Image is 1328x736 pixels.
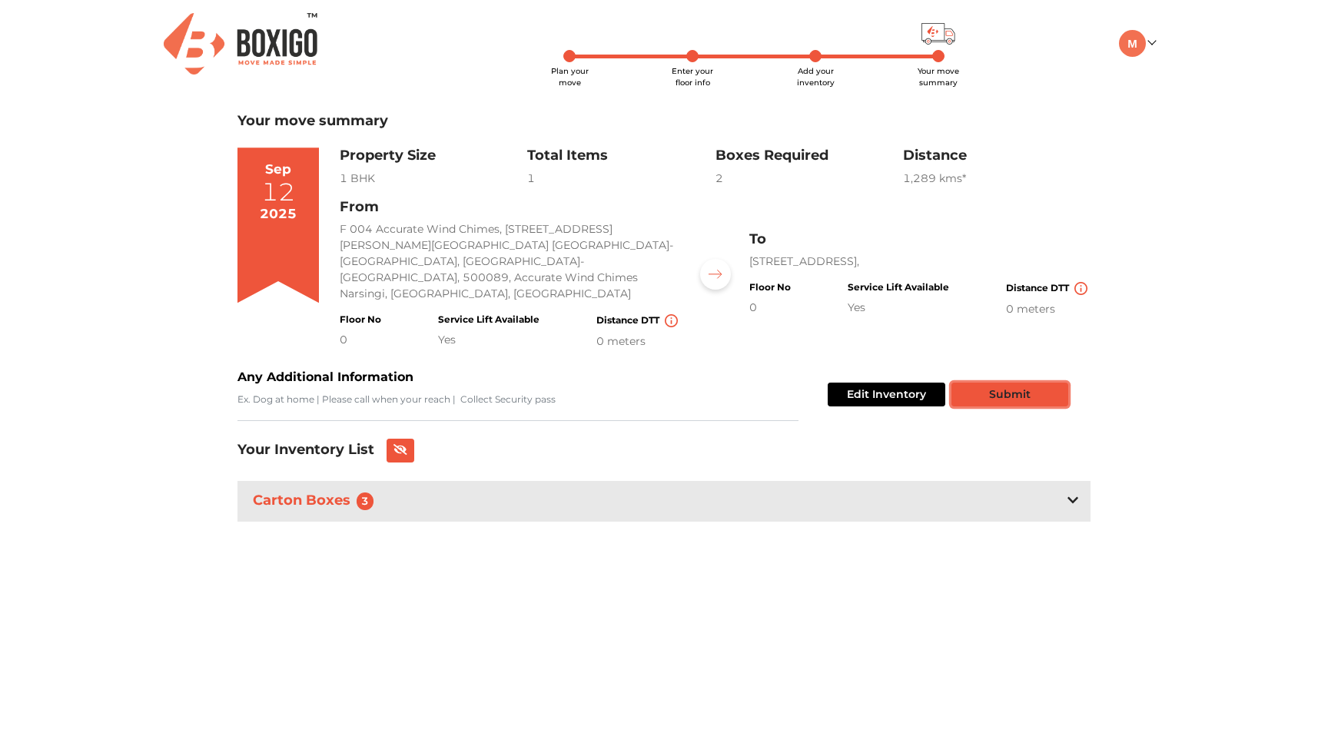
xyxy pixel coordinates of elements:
h4: Distance DTT [1006,282,1091,295]
h3: Boxes Required [715,148,903,164]
h4: Service Lift Available [848,282,949,293]
span: Plan your move [551,66,589,88]
div: 0 meters [1006,301,1091,317]
b: Any Additional Information [237,370,413,384]
div: Yes [848,300,949,316]
div: 2025 [260,204,297,224]
span: Your move summary [918,66,959,88]
span: Add your inventory [797,66,835,88]
div: 0 [340,332,381,348]
span: 3 [357,492,373,509]
div: 1 BHK [340,171,527,187]
button: Submit [951,383,1068,406]
h3: To [749,231,1091,248]
div: Sep [265,160,291,180]
span: Enter your floor info [672,66,713,88]
h4: Floor No [749,282,791,293]
h3: Total Items [527,148,715,164]
h3: From [340,199,681,216]
h3: Distance [903,148,1091,164]
div: 0 meters [596,333,681,350]
h4: Service Lift Available [438,314,539,325]
div: 1 [527,171,715,187]
div: 1,289 km s* [903,171,1091,187]
h3: Your Inventory List [237,442,374,459]
div: 2 [715,171,903,187]
p: F 004 Accurate Wind Chimes, [STREET_ADDRESS] [PERSON_NAME][GEOGRAPHIC_DATA] [GEOGRAPHIC_DATA]- [G... [340,221,681,302]
div: 0 [749,300,791,316]
h4: Distance DTT [596,314,681,327]
img: Boxigo [164,13,317,74]
div: Yes [438,332,539,348]
h4: Floor No [340,314,381,325]
h3: Property Size [340,148,527,164]
h3: Carton Boxes [250,489,383,513]
h3: Your move summary [237,113,1091,130]
p: [STREET_ADDRESS], [749,254,1091,270]
div: 12 [261,180,295,204]
button: Edit Inventory [828,383,945,406]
